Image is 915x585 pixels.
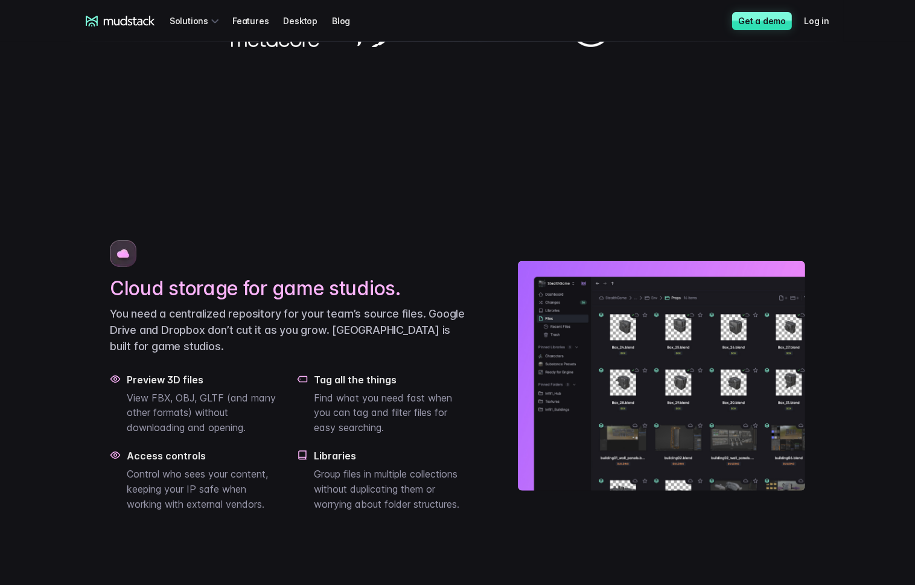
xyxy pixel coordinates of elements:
[127,374,282,386] h4: Preview 3D files
[127,391,282,435] p: View FBX, OBJ, GLTF (and many other formats) without downloading and opening.
[202,50,235,60] span: Job title
[732,12,792,30] a: Get a demo
[3,219,11,227] input: Work with outsourced artists?
[170,10,223,32] div: Solutions
[518,261,805,491] img: Cloud storage interface
[127,467,282,511] p: Control who sees your content, keeping your IP safe when working with external vendors.
[110,305,470,354] p: You need a centralized repository for your team’s source files. Google Drive and Dropbox don’t cu...
[14,219,141,229] span: Work with outsourced artists?
[127,450,282,462] h4: Access controls
[314,450,470,462] h4: Libraries
[202,1,247,11] span: Last name
[283,10,332,32] a: Desktop
[86,16,155,27] a: mudstack logo
[804,10,844,32] a: Log in
[314,374,470,386] h4: Tag all the things
[202,100,258,110] span: Art team size
[110,277,470,301] h2: Cloud storage for game studios.
[314,467,470,511] p: Group files in multiple collections without duplicating them or worrying about folder structures.
[314,391,470,435] p: Find what you need fast when you can tag and filter files for easy searching.
[232,10,283,32] a: Features
[332,10,365,32] a: Blog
